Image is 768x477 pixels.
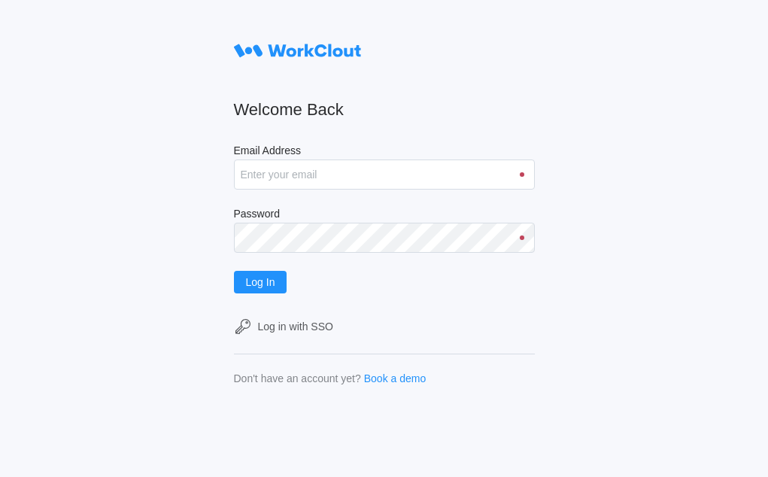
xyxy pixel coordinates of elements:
[234,317,535,336] a: Log in with SSO
[364,372,426,384] a: Book a demo
[234,208,535,223] label: Password
[234,271,287,293] button: Log In
[258,321,333,333] div: Log in with SSO
[234,372,361,384] div: Don't have an account yet?
[246,277,275,287] span: Log In
[234,160,535,190] input: Enter your email
[234,99,535,120] h2: Welcome Back
[234,144,535,160] label: Email Address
